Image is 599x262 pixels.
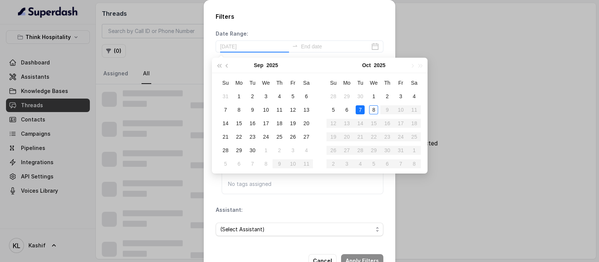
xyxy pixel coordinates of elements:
[380,90,394,103] td: 2025-10-02
[221,92,230,101] div: 31
[259,157,273,171] td: 2025-10-08
[326,103,340,117] td: 2025-10-05
[219,130,232,144] td: 2025-09-21
[299,130,313,144] td: 2025-09-27
[286,130,299,144] td: 2025-09-26
[275,132,284,141] div: 25
[394,76,407,90] th: Fr
[232,90,246,103] td: 2025-09-01
[267,58,278,73] button: 2025
[246,90,259,103] td: 2025-09-02
[228,180,377,188] p: No tags assigned
[329,105,338,114] div: 5
[374,58,385,73] button: 2025
[246,76,259,90] th: Tu
[275,146,284,155] div: 2
[216,223,383,236] button: (Select Assistant)
[288,132,297,141] div: 26
[342,105,351,114] div: 6
[288,92,297,101] div: 5
[342,92,351,101] div: 29
[299,76,313,90] th: Sa
[299,103,313,117] td: 2025-09-13
[288,146,297,155] div: 3
[248,132,257,141] div: 23
[326,76,340,90] th: Su
[221,119,230,128] div: 14
[259,103,273,117] td: 2025-09-10
[220,225,373,234] span: (Select Assistant)
[234,119,243,128] div: 15
[261,92,270,101] div: 3
[234,159,243,168] div: 6
[301,42,370,51] input: End date
[356,92,365,101] div: 30
[292,43,298,49] span: to
[275,119,284,128] div: 18
[219,76,232,90] th: Su
[299,90,313,103] td: 2025-09-06
[275,92,284,101] div: 4
[273,90,286,103] td: 2025-09-04
[248,146,257,155] div: 30
[396,92,405,101] div: 3
[286,103,299,117] td: 2025-09-12
[248,92,257,101] div: 2
[367,76,380,90] th: We
[367,103,380,117] td: 2025-10-08
[232,117,246,130] td: 2025-09-15
[248,159,257,168] div: 7
[261,132,270,141] div: 24
[219,144,232,157] td: 2025-09-28
[261,105,270,114] div: 10
[329,92,338,101] div: 28
[353,76,367,90] th: Tu
[246,157,259,171] td: 2025-10-07
[353,90,367,103] td: 2025-09-30
[234,132,243,141] div: 22
[232,103,246,117] td: 2025-09-08
[259,90,273,103] td: 2025-09-03
[219,103,232,117] td: 2025-09-07
[288,119,297,128] div: 19
[299,144,313,157] td: 2025-10-04
[234,92,243,101] div: 1
[369,105,378,114] div: 8
[219,90,232,103] td: 2025-08-31
[254,58,264,73] button: Sep
[383,92,392,101] div: 2
[219,117,232,130] td: 2025-09-14
[380,76,394,90] th: Th
[216,12,383,21] h2: Filters
[286,144,299,157] td: 2025-10-03
[273,117,286,130] td: 2025-09-18
[362,58,371,73] button: Oct
[299,117,313,130] td: 2025-09-20
[286,117,299,130] td: 2025-09-19
[273,103,286,117] td: 2025-09-11
[275,105,284,114] div: 11
[286,76,299,90] th: Fr
[234,105,243,114] div: 8
[261,146,270,155] div: 1
[246,130,259,144] td: 2025-09-23
[410,92,419,101] div: 4
[326,90,340,103] td: 2025-09-28
[340,90,353,103] td: 2025-09-29
[248,105,257,114] div: 9
[394,90,407,103] td: 2025-10-03
[302,132,311,141] div: 27
[353,103,367,117] td: 2025-10-07
[302,105,311,114] div: 13
[340,76,353,90] th: Mo
[219,157,232,171] td: 2025-10-05
[232,130,246,144] td: 2025-09-22
[220,42,289,51] input: Start date
[302,146,311,155] div: 4
[288,105,297,114] div: 12
[292,43,298,49] span: swap-right
[248,119,257,128] div: 16
[221,105,230,114] div: 7
[216,206,243,214] p: Assistant:
[302,119,311,128] div: 20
